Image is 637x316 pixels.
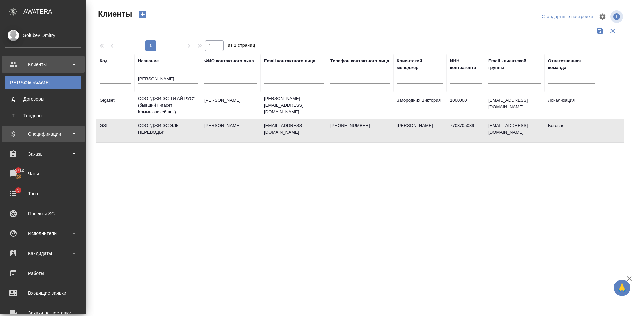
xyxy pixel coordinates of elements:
div: Ответственная команда [548,58,595,71]
div: Кандидаты [5,248,81,258]
span: 15712 [9,167,28,174]
div: Тендеры [8,112,78,119]
div: Клиенты [5,59,81,69]
div: Входящие заявки [5,288,81,298]
span: Клиенты [96,9,132,19]
td: [PERSON_NAME] [201,119,261,142]
div: Email клиентской группы [488,58,541,71]
div: Код [100,58,107,64]
div: Исполнители [5,228,81,238]
div: Спецификации [5,129,81,139]
div: Клиенты [8,79,78,86]
td: ООО "ДЖИ ЭС ТИ АЙ РУС" (бывший Гигасет Коммьюникейшнз) [135,92,201,119]
td: ООО "ДЖИ ЭС ЭЛЬ - ПЕРЕВОДЫ" [135,119,201,142]
a: ТТендеры [5,109,81,122]
td: 1000000 [447,94,485,117]
div: Проекты SC [5,209,81,219]
td: Локализация [545,94,598,117]
td: Загородних Виктория [393,94,447,117]
a: 15712Чаты [2,165,85,182]
p: [PERSON_NAME][EMAIL_ADDRESS][DOMAIN_NAME] [264,95,324,115]
a: Работы [2,265,85,282]
div: Клиентский менеджер [397,58,443,71]
button: Сохранить фильтры [594,25,606,37]
td: [PERSON_NAME] [201,94,261,117]
span: 5 [13,187,23,194]
p: [PHONE_NUMBER] [330,122,390,129]
div: Телефон контактного лица [330,58,389,64]
div: ИНН контрагента [450,58,482,71]
button: Создать [135,9,151,20]
td: 7703705039 [447,119,485,142]
td: [PERSON_NAME] [393,119,447,142]
div: split button [540,12,595,22]
span: 🙏 [616,281,628,295]
div: Email контактного лица [264,58,315,64]
td: [EMAIL_ADDRESS][DOMAIN_NAME] [485,119,545,142]
div: Todo [5,189,81,199]
td: Беговая [545,119,598,142]
div: Договоры [8,96,78,102]
a: [PERSON_NAME]Клиенты [5,76,81,89]
div: Golubev Dmitry [5,32,81,39]
div: ФИО контактного лица [204,58,254,64]
td: GSL [96,119,135,142]
a: Входящие заявки [2,285,85,301]
span: Настроить таблицу [595,9,610,25]
button: 🙏 [614,280,630,296]
td: Gigaset [96,94,135,117]
span: Посмотреть информацию [610,10,624,23]
span: из 1 страниц [228,41,255,51]
div: AWATERA [23,5,86,18]
button: Сбросить фильтры [606,25,619,37]
div: Работы [5,268,81,278]
a: Проекты SC [2,205,85,222]
a: 5Todo [2,185,85,202]
p: [EMAIL_ADDRESS][DOMAIN_NAME] [264,122,324,136]
div: Заказы [5,149,81,159]
a: ДДоговоры [5,93,81,106]
td: [EMAIL_ADDRESS][DOMAIN_NAME] [485,94,545,117]
div: Чаты [5,169,81,179]
div: Название [138,58,159,64]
